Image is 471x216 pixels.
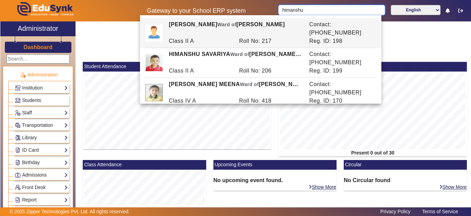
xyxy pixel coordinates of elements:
[306,37,376,45] div: Reg. ID: 198
[0,21,76,36] a: Administrator
[22,97,41,103] span: Students
[213,160,337,170] mat-card-header: Upcoming Events
[165,37,235,45] div: Class II A
[83,160,206,170] mat-card-header: Class Attendance
[122,7,271,15] h5: Gateway to your School ERP system
[377,207,414,216] a: Privacy Policy
[235,67,306,75] div: Roll No: 206
[240,82,259,87] span: Ward of
[439,184,467,190] a: Show More
[146,24,163,41] img: profile.png
[165,20,305,37] div: [PERSON_NAME] [PERSON_NAME]
[344,177,467,184] h6: No Circular found
[308,184,337,190] a: Show More
[306,67,376,75] div: Reg. ID: 199
[23,44,52,50] h3: Dashboard
[23,44,53,51] a: Dashboard
[235,37,306,45] div: Roll No: 217
[146,54,163,71] img: 4efa709f-c794-40b9-a9bb-cce01ddbeffb
[419,207,461,216] a: Terms of Service
[20,72,26,78] img: Administration.png
[15,96,68,104] a: Students
[344,160,467,170] mat-card-header: Circular
[7,54,70,64] input: Search...
[79,55,471,62] h2: [GEOGRAPHIC_DATA]
[306,50,376,67] div: Contact: [PHONE_NUMBER]
[306,80,376,97] div: Contact: [PHONE_NUMBER]
[217,22,236,27] span: Ward of
[8,71,69,78] p: Administration
[18,24,58,32] h2: Administrator
[306,97,376,105] div: Reg. ID: 170
[165,97,235,105] div: Class IV A
[165,50,305,67] div: HIMANSHU SAVARIYA [PERSON_NAME] [PERSON_NAME]
[213,177,337,184] h6: No upcoming event found.
[83,62,271,72] mat-card-header: Student Attendance
[235,97,306,105] div: Roll No: 418
[15,98,20,103] img: Students.png
[279,149,467,157] div: Present 0 out of 30
[146,84,163,101] img: e8110b5f-8dbc-44b9-9c12-6101887dc379
[278,5,385,15] input: Search
[165,67,235,75] div: Class II A
[10,208,130,215] p: © 2025 Zipper Technologies Pvt. Ltd. All rights reserved.
[165,80,305,97] div: [PERSON_NAME] MEENA [PERSON_NAME]
[230,51,249,57] span: Ward of
[306,20,376,37] div: Contact: [PHONE_NUMBER]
